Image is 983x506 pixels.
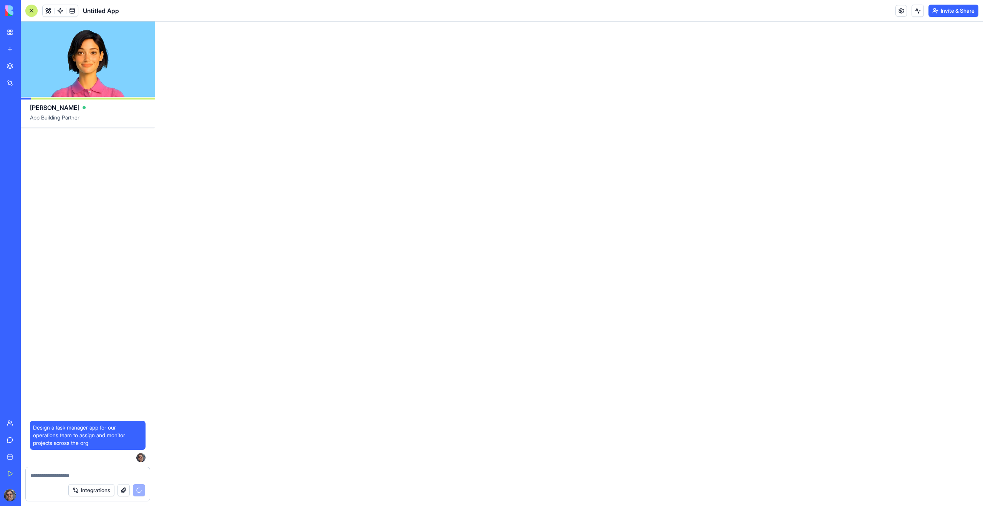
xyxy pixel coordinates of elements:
[928,5,978,17] button: Invite & Share
[5,5,53,16] img: logo
[136,453,146,462] img: ACg8ocJQlW9fFRt9XzRrZLXUp2B1TbQuUS2RlpL6oDqAEIbsPeWV1D7M2Q=s96-c
[4,489,16,501] img: ACg8ocJQlW9fFRt9XzRrZLXUp2B1TbQuUS2RlpL6oDqAEIbsPeWV1D7M2Q=s96-c
[33,424,142,447] span: Design a task manager app for our operations team to assign and monitor projects across the org
[68,484,114,496] button: Integrations
[30,114,146,128] span: App Building Partner
[83,6,119,15] span: Untitled App
[30,103,79,112] span: [PERSON_NAME]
